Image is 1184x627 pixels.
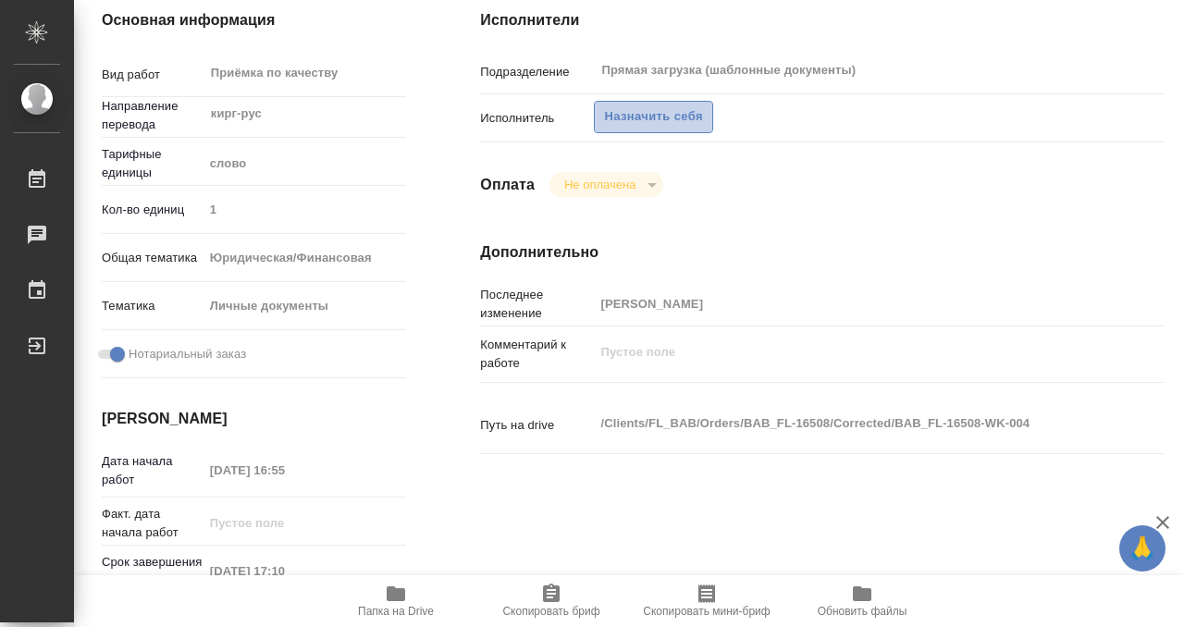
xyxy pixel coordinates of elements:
button: 🙏 [1119,525,1165,572]
button: Назначить себя [594,101,712,133]
p: Тарифные единицы [102,145,203,182]
button: Обновить файлы [784,575,940,627]
input: Пустое поле [203,196,407,223]
button: Скопировать бриф [474,575,629,627]
div: Юридическая/Финансовая [203,242,407,274]
p: Исполнитель [480,109,594,128]
h4: [PERSON_NAME] [102,408,406,430]
span: 🙏 [1127,529,1158,568]
p: Тематика [102,297,203,315]
input: Пустое поле [594,290,1106,317]
input: Пустое поле [203,457,365,484]
p: Подразделение [480,63,594,81]
p: Факт. дата начала работ [102,505,203,542]
span: Папка на Drive [358,605,434,618]
input: Пустое поле [203,510,365,536]
input: Пустое поле [203,558,365,584]
span: Назначить себя [604,106,702,128]
p: Направление перевода [102,97,203,134]
span: Скопировать мини-бриф [643,605,770,618]
div: Подбор [549,172,663,197]
div: Личные документы [203,290,407,322]
p: Дата начала работ [102,452,203,489]
p: Общая тематика [102,249,203,267]
h4: Исполнители [480,9,1164,31]
button: Скопировать мини-бриф [629,575,784,627]
button: Папка на Drive [318,575,474,627]
span: Скопировать бриф [502,605,599,618]
textarea: /Clients/FL_BAB/Orders/BAB_FL-16508/Corrected/BAB_FL-16508-WK-004 [594,408,1106,439]
span: Нотариальный заказ [129,345,246,363]
p: Комментарий к работе [480,336,594,373]
h4: Основная информация [102,9,406,31]
p: Путь на drive [480,416,594,435]
div: слово [203,148,407,179]
span: Обновить файлы [818,605,907,618]
h4: Дополнительно [480,241,1164,264]
button: Не оплачена [559,177,641,192]
p: Кол-во единиц [102,201,203,219]
p: Вид работ [102,66,203,84]
p: Срок завершения работ [102,553,203,590]
p: Последнее изменение [480,286,594,323]
h4: Оплата [480,174,535,196]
